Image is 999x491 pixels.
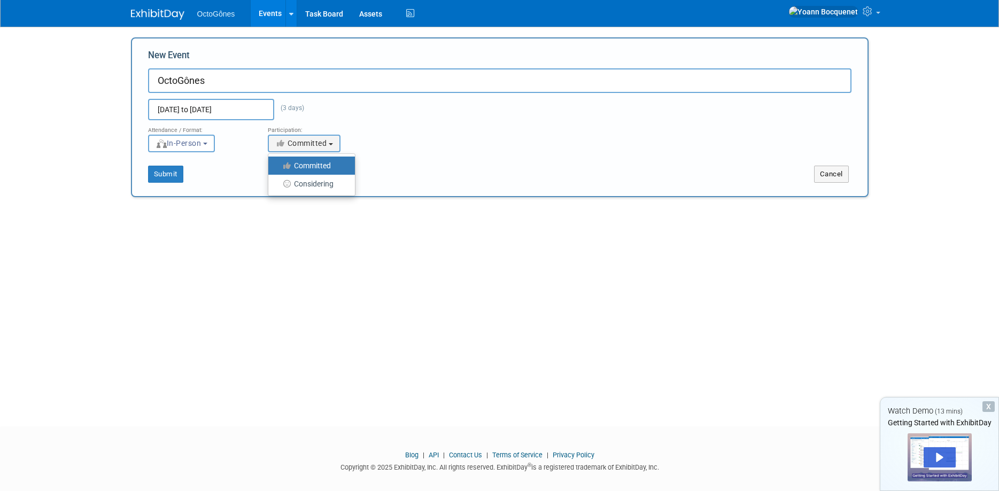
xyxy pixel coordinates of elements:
span: (13 mins) [935,408,963,415]
button: Cancel [814,166,849,183]
a: Contact Us [449,451,482,459]
span: OctoGônes [197,10,235,18]
sup: ® [528,462,531,468]
div: Attendance / Format: [148,120,252,134]
div: Dismiss [982,401,995,412]
div: Participation: [268,120,371,134]
label: Considering [274,177,344,191]
span: | [440,451,447,459]
a: Terms of Service [492,451,543,459]
button: Committed [268,135,340,152]
span: | [484,451,491,459]
a: Privacy Policy [553,451,594,459]
input: Start Date - End Date [148,99,274,120]
input: Name of Trade Show / Conference [148,68,851,93]
img: Yoann Bocquenet [788,6,858,18]
a: API [429,451,439,459]
span: (3 days) [274,104,304,112]
label: New Event [148,49,190,66]
button: Submit [148,166,183,183]
span: | [544,451,551,459]
img: ExhibitDay [131,9,184,20]
a: Blog [405,451,419,459]
div: Play [924,447,956,467]
div: Getting Started with ExhibitDay [880,417,998,428]
div: Watch Demo [880,406,998,417]
span: Committed [275,139,327,147]
label: Committed [274,159,344,173]
button: In-Person [148,135,215,152]
span: In-Person [156,139,202,147]
span: | [420,451,427,459]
